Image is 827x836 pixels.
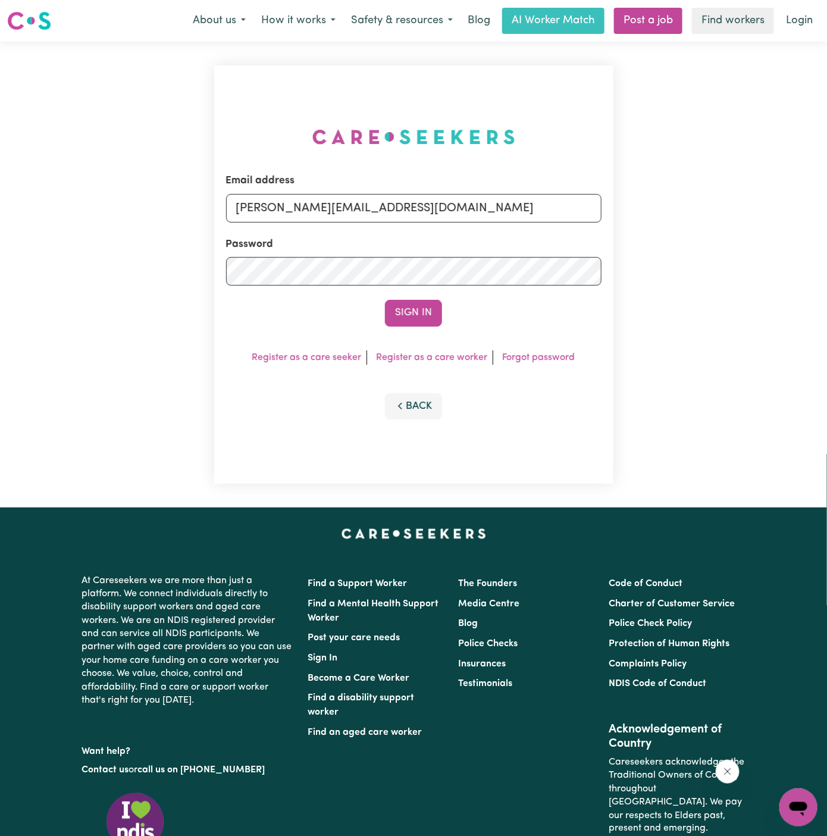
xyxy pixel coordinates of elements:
a: Find an aged care worker [308,728,422,737]
button: How it works [253,8,343,33]
a: Contact us [82,765,129,775]
h2: Acknowledgement of Country [609,722,745,751]
a: Charter of Customer Service [609,599,735,609]
iframe: Close message [716,760,740,784]
button: Sign In [385,300,442,326]
label: Password [226,237,274,252]
a: Forgot password [503,353,575,362]
a: Find a Support Worker [308,579,407,588]
a: Post a job [614,8,682,34]
a: Insurances [458,659,506,669]
a: AI Worker Match [502,8,604,34]
a: Code of Conduct [609,579,683,588]
img: Careseekers logo [7,10,51,32]
a: Protection of Human Rights [609,639,730,649]
a: Blog [461,8,497,34]
a: Login [779,8,820,34]
button: Safety & resources [343,8,461,33]
a: Testimonials [458,679,512,688]
a: Find a Mental Health Support Worker [308,599,438,623]
button: About us [185,8,253,33]
a: Find a disability support worker [308,693,414,717]
p: At Careseekers we are more than just a platform. We connect individuals directly to disability su... [82,569,293,712]
iframe: Button to launch messaging window [779,788,817,826]
p: Want help? [82,740,293,758]
input: Email address [226,194,602,223]
a: Careseekers home page [342,529,486,538]
a: call us on [PHONE_NUMBER] [137,765,265,775]
a: Careseekers logo [7,7,51,35]
a: Blog [458,619,478,628]
a: The Founders [458,579,517,588]
span: Need any help? [7,8,72,18]
label: Email address [226,173,295,189]
a: Complaints Policy [609,659,687,669]
a: NDIS Code of Conduct [609,679,707,688]
p: or [82,759,293,781]
a: Police Check Policy [609,619,693,628]
button: Back [385,393,442,419]
a: Sign In [308,653,337,663]
a: Post your care needs [308,633,400,643]
a: Media Centre [458,599,519,609]
a: Police Checks [458,639,518,649]
a: Register as a care worker [377,353,488,362]
a: Register as a care seeker [252,353,362,362]
a: Become a Care Worker [308,674,409,683]
a: Find workers [692,8,774,34]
